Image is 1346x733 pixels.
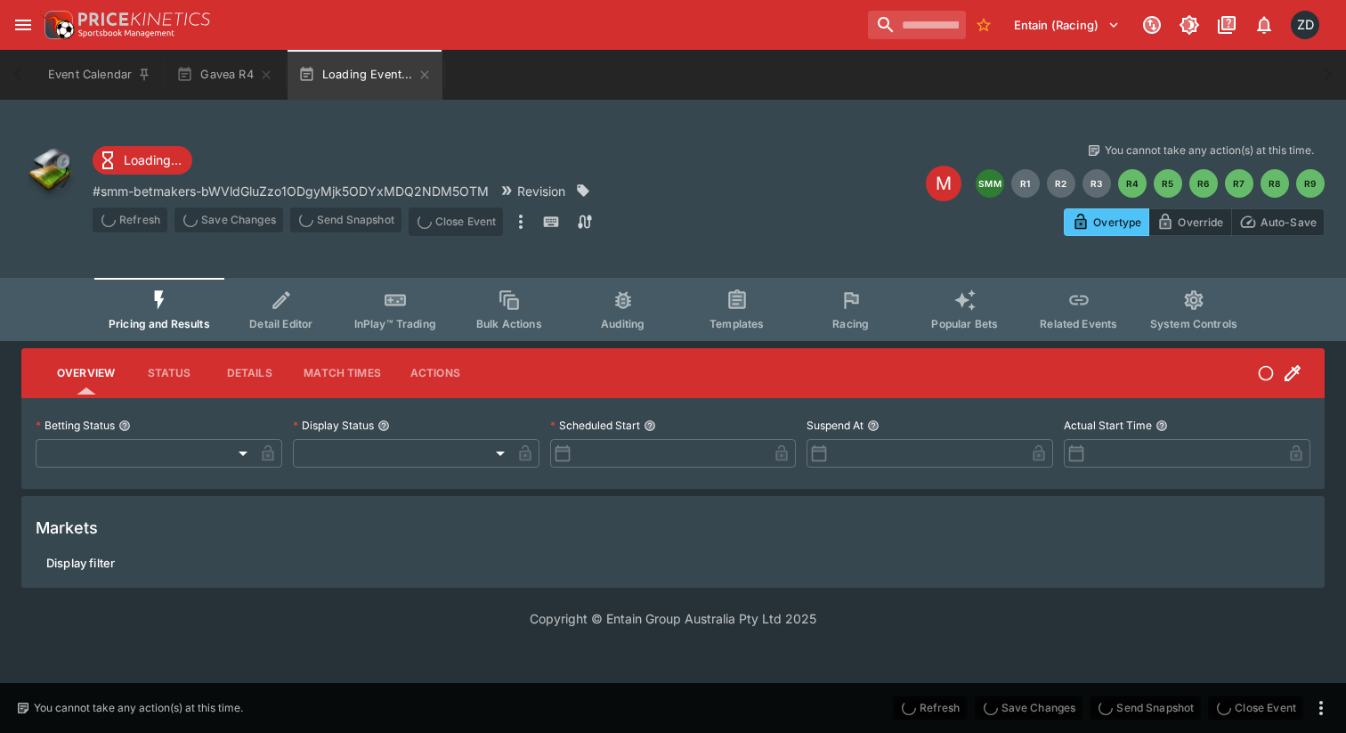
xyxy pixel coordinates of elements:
button: Documentation [1211,9,1243,41]
p: Overtype [1093,213,1141,232]
span: Related Events [1040,317,1117,330]
button: Gavea R4 [166,50,283,100]
img: Sportsbook Management [78,29,174,37]
input: search [868,11,966,39]
button: R8 [1261,169,1289,198]
span: Popular Bets [931,317,998,330]
button: Scheduled Start [644,419,656,432]
button: Overview [43,352,129,395]
button: open drawer [7,9,39,41]
p: Override [1178,213,1223,232]
span: Pricing and Results [109,317,210,330]
img: other.png [21,143,78,200]
p: Scheduled Start [550,418,640,433]
button: R5 [1154,169,1182,198]
button: R9 [1296,169,1325,198]
span: System Controls [1150,317,1237,330]
button: Betting Status [118,419,131,432]
p: Revision [517,182,565,200]
button: more [1310,697,1332,719]
button: Actions [395,352,475,395]
nav: pagination navigation [976,169,1325,198]
span: Auditing [601,317,645,330]
button: Override [1148,208,1231,236]
button: Status [129,352,209,395]
img: PriceKinetics [78,12,210,26]
button: Loading Event... [288,50,443,100]
button: Match Times [289,352,395,395]
span: Templates [709,317,764,330]
button: R2 [1047,169,1075,198]
button: Suspend At [867,419,880,432]
button: SMM [976,169,1004,198]
button: Display filter [36,549,126,577]
p: Auto-Save [1261,213,1317,232]
button: Event Calendar [37,50,162,100]
button: R7 [1225,169,1253,198]
button: Display Status [377,419,390,432]
p: Display Status [293,418,374,433]
button: Select Tenant [1003,11,1131,39]
img: PriceKinetics Logo [39,7,75,43]
p: You cannot take any action(s) at this time. [1105,143,1314,159]
span: Bulk Actions [476,317,542,330]
button: Connected to PK [1136,9,1168,41]
button: more [510,208,531,236]
button: R1 [1011,169,1040,198]
button: Details [209,352,289,395]
button: R4 [1118,169,1147,198]
button: R6 [1189,169,1218,198]
p: Suspend At [807,418,864,433]
div: Edit Meeting [926,166,961,201]
div: Zarne Dravitzki [1291,11,1319,39]
p: You cannot take any action(s) at this time. [34,700,243,716]
button: Overtype [1064,208,1149,236]
button: Actual Start Time [1155,419,1168,432]
span: Racing [832,317,869,330]
button: Zarne Dravitzki [1285,5,1325,45]
span: Detail Editor [249,317,312,330]
p: Copy To Clipboard [93,182,489,200]
p: Betting Status [36,418,115,433]
button: No Bookmarks [969,11,998,39]
button: Auto-Save [1231,208,1325,236]
div: Event type filters [94,278,1252,341]
h5: Markets [36,517,98,538]
button: Toggle light/dark mode [1173,9,1205,41]
button: Notifications [1248,9,1280,41]
p: Loading... [124,151,182,169]
button: R3 [1082,169,1111,198]
p: Actual Start Time [1064,418,1152,433]
span: InPlay™ Trading [354,317,436,330]
div: Start From [1064,208,1325,236]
